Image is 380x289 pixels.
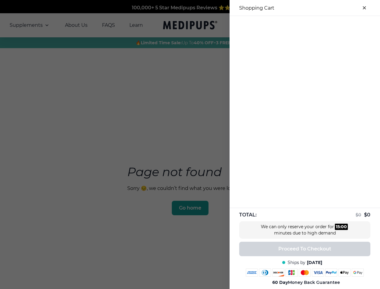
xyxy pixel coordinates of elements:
img: google [352,269,364,277]
span: Ships by [288,260,305,266]
img: apple [338,269,351,277]
span: $ 0 [356,212,361,218]
img: jcb [286,269,298,277]
span: TOTAL: [239,212,257,218]
span: [DATE] [307,260,322,266]
div: 15 [336,224,340,230]
button: close-cart [358,2,370,14]
div: We can only reserve your order for minutes due to high demand [260,224,350,236]
strong: 60 Day [272,280,288,285]
img: paypal [325,269,337,277]
img: mastercard [299,269,311,277]
span: $ 0 [364,212,370,218]
img: discover [272,269,284,277]
div: 00 [341,224,347,230]
img: amex [246,269,258,277]
div: : [335,224,348,230]
img: visa [312,269,324,277]
img: diners-club [259,269,271,277]
span: Money Back Guarantee [272,280,340,285]
h3: Shopping Cart [239,5,274,11]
